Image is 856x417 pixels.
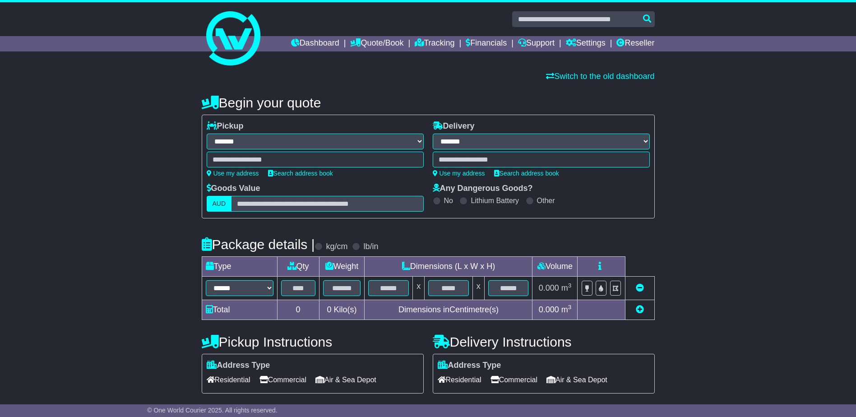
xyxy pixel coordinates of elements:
h4: Begin your quote [202,95,655,110]
td: x [413,277,425,300]
span: Commercial [490,373,537,387]
label: lb/in [363,242,378,252]
sup: 3 [568,282,572,289]
label: Address Type [207,361,270,371]
td: Dimensions (L x W x H) [365,257,532,277]
label: Delivery [433,121,475,131]
span: Commercial [259,373,306,387]
a: Search address book [494,170,559,177]
label: kg/cm [326,242,347,252]
td: Qty [277,257,319,277]
a: Tracking [415,36,454,51]
span: m [561,305,572,314]
span: © One World Courier 2025. All rights reserved. [147,407,278,414]
td: 0 [277,300,319,320]
a: Quote/Book [350,36,403,51]
span: Air & Sea Depot [315,373,376,387]
a: Financials [466,36,507,51]
label: Other [537,196,555,205]
label: No [444,196,453,205]
label: AUD [207,196,232,212]
a: Reseller [616,36,654,51]
a: Search address book [268,170,333,177]
a: Switch to the old dashboard [546,72,654,81]
span: 0.000 [539,305,559,314]
span: Residential [438,373,481,387]
label: Pickup [207,121,244,131]
a: Use my address [207,170,259,177]
label: Address Type [438,361,501,371]
span: Air & Sea Depot [546,373,607,387]
a: Remove this item [636,283,644,292]
a: Support [518,36,555,51]
td: Total [202,300,277,320]
label: Goods Value [207,184,260,194]
a: Add new item [636,305,644,314]
span: 0.000 [539,283,559,292]
h4: Delivery Instructions [433,334,655,349]
span: Residential [207,373,250,387]
label: Any Dangerous Goods? [433,184,533,194]
a: Dashboard [291,36,339,51]
h4: Pickup Instructions [202,334,424,349]
td: Volume [532,257,578,277]
a: Settings [566,36,606,51]
td: x [472,277,484,300]
h4: Package details | [202,237,315,252]
span: 0 [327,305,331,314]
label: Lithium Battery [471,196,519,205]
td: Kilo(s) [319,300,365,320]
a: Use my address [433,170,485,177]
td: Weight [319,257,365,277]
sup: 3 [568,304,572,310]
span: m [561,283,572,292]
td: Type [202,257,277,277]
td: Dimensions in Centimetre(s) [365,300,532,320]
